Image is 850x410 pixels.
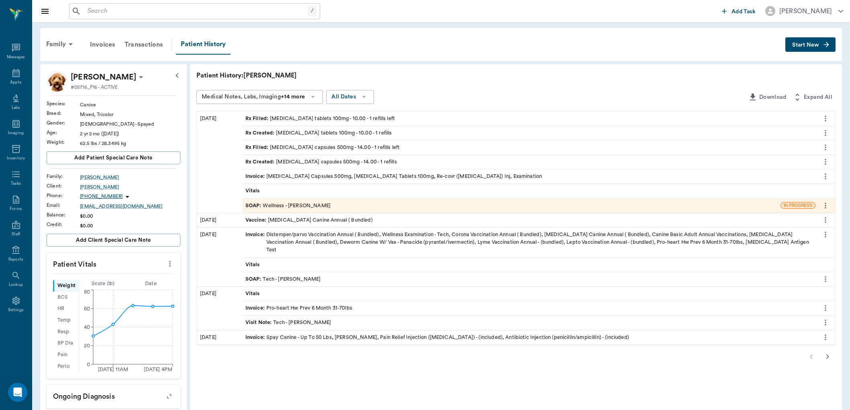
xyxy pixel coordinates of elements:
[245,231,812,254] div: Distemper/parvo Vaccination Annual ( Bundled), Wellness Examination - Tech, Corona Vaccination An...
[245,304,352,312] div: Pro-heart Hw Prev 6 Month 31-70lbs
[245,202,263,210] span: SOAP :
[84,325,90,330] tspan: 40
[245,261,262,269] span: Vitals
[80,174,180,181] a: [PERSON_NAME]
[745,90,789,105] button: Download
[11,181,21,187] div: Tasks
[71,71,136,84] div: Maggie Drew
[197,112,242,213] div: [DATE]
[245,144,400,151] div: [MEDICAL_DATA] capsules 500mg - 14.00 - 1 refills left
[47,221,80,228] div: Credit :
[245,231,266,254] span: Invoice :
[196,71,437,80] p: Patient History: [PERSON_NAME]
[47,100,80,107] div: Species :
[8,130,24,136] div: Imaging
[144,367,173,372] tspan: [DATE] 4PM
[245,129,276,137] span: Rx Created :
[76,236,151,245] span: Add client Special Care Note
[71,71,136,84] p: [PERSON_NAME]
[71,84,118,91] p: #05716_P16 - ACTIVE
[41,35,80,54] div: Family
[12,105,20,111] div: Labs
[79,280,127,288] div: Score ( lb )
[245,334,629,341] div: Spay Canine - Up To 50 Lbs, [PERSON_NAME], Pain Relief Injection ([MEDICAL_DATA]) - (included), A...
[245,202,331,210] div: Wellness - [PERSON_NAME]
[47,211,80,218] div: Balance :
[245,115,270,122] span: Rx Filled :
[74,153,152,162] span: Add patient Special Care Note
[84,290,90,294] tspan: 80
[781,202,815,208] span: IN PROGRESS
[819,330,832,344] button: more
[85,35,120,54] a: Invoices
[53,349,79,361] div: Pain
[127,280,175,288] div: Date
[8,257,23,263] div: Reports
[785,37,836,52] button: Start New
[202,92,305,102] div: Medical Notes, Labs, Imaging
[245,216,268,224] span: Vaccine :
[326,90,374,104] button: All Dates
[47,173,80,180] div: Family :
[819,155,832,169] button: more
[80,120,180,128] div: [DEMOGRAPHIC_DATA] - Spayed
[779,6,832,16] div: [PERSON_NAME]
[8,307,24,313] div: Settings
[819,213,832,227] button: more
[9,282,23,288] div: Lookup
[176,35,231,55] a: Patient History
[245,158,276,166] span: Rx Created :
[245,187,262,195] span: Vitals
[47,129,80,136] div: Age :
[84,306,90,311] tspan: 60
[47,119,80,126] div: Gender :
[98,367,129,372] tspan: [DATE] 11AM
[245,275,263,283] span: SOAP :
[197,330,242,345] div: [DATE]
[37,3,53,19] button: Close drawer
[53,338,79,349] div: BP Dia
[245,319,331,326] div: Tech - [PERSON_NAME]
[47,202,80,209] div: Email :
[80,184,180,191] a: [PERSON_NAME]
[819,199,832,212] button: more
[163,257,176,271] button: more
[245,290,262,298] span: Vitals
[245,173,266,180] span: Invoice :
[245,275,321,283] div: Tech - [PERSON_NAME]
[197,287,242,330] div: [DATE]
[281,94,305,100] b: +14 more
[120,35,168,54] a: Transactions
[84,6,308,17] input: Search
[80,212,180,220] div: $0.00
[759,4,850,18] button: [PERSON_NAME]
[10,206,22,212] div: Forms
[47,253,180,273] p: Patient Vitals
[80,101,180,108] div: Canine
[53,280,79,292] div: Weight
[197,228,242,286] div: [DATE]
[819,141,832,154] button: more
[53,303,79,315] div: HR
[47,139,80,146] div: Weight :
[245,158,397,166] div: [MEDICAL_DATA] capsules 500mg - 14.00 - 1 refills
[47,151,180,164] button: Add patient Special Care Note
[80,203,180,210] a: [EMAIL_ADDRESS][DOMAIN_NAME]
[819,126,832,140] button: more
[197,213,242,227] div: [DATE]
[47,234,180,247] button: Add client Special Care Note
[47,192,80,199] div: Phone :
[53,361,79,372] div: Perio
[80,130,180,137] div: 2 yr 2 mo ([DATE])
[8,383,27,402] div: Open Intercom Messenger
[80,222,180,229] div: $0.00
[80,193,123,200] p: [PHONE_NUMBER]
[84,343,90,348] tspan: 20
[819,272,832,286] button: more
[819,169,832,183] button: more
